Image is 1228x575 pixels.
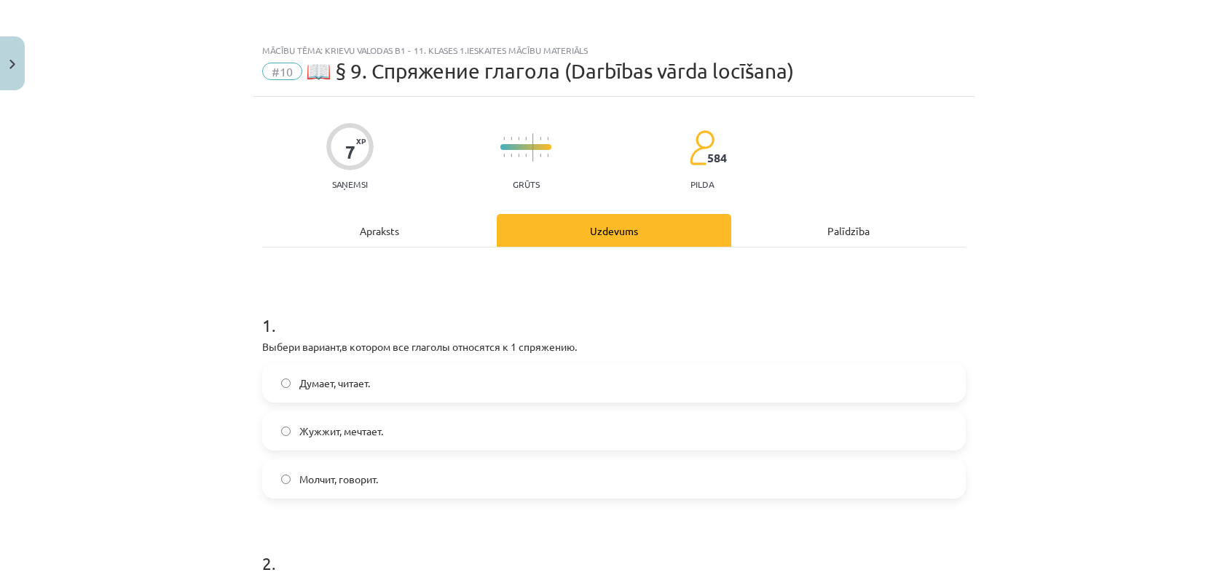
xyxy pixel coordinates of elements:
[513,179,540,189] p: Grūts
[690,179,714,189] p: pilda
[299,472,378,487] span: Молчит, говорит.
[511,154,512,157] img: icon-short-line-57e1e144782c952c97e751825c79c345078a6d821885a25fce030b3d8c18986b.svg
[707,151,727,164] span: 584
[345,142,355,162] div: 7
[497,214,731,247] div: Uzdevums
[281,475,291,484] input: Молчит, говорит.
[540,137,541,140] img: icon-short-line-57e1e144782c952c97e751825c79c345078a6d821885a25fce030b3d8c18986b.svg
[689,130,715,166] img: students-c634bb4e5e11cddfef0936a35e636f08e4e9abd3cc4e673bd6f9a4125e45ecb1.svg
[262,528,966,573] h1: 2 .
[262,290,966,335] h1: 1 .
[299,424,383,439] span: Жужжит, мечтает.
[299,376,370,391] span: Думает, читает.
[326,179,374,189] p: Saņemsi
[547,154,548,157] img: icon-short-line-57e1e144782c952c97e751825c79c345078a6d821885a25fce030b3d8c18986b.svg
[503,154,505,157] img: icon-short-line-57e1e144782c952c97e751825c79c345078a6d821885a25fce030b3d8c18986b.svg
[540,154,541,157] img: icon-short-line-57e1e144782c952c97e751825c79c345078a6d821885a25fce030b3d8c18986b.svg
[503,137,505,140] img: icon-short-line-57e1e144782c952c97e751825c79c345078a6d821885a25fce030b3d8c18986b.svg
[518,154,519,157] img: icon-short-line-57e1e144782c952c97e751825c79c345078a6d821885a25fce030b3d8c18986b.svg
[547,137,548,140] img: icon-short-line-57e1e144782c952c97e751825c79c345078a6d821885a25fce030b3d8c18986b.svg
[281,378,291,388] input: Думает, читает.
[532,133,534,162] img: icon-long-line-d9ea69661e0d244f92f715978eff75569469978d946b2353a9bb055b3ed8787d.svg
[9,60,15,69] img: icon-close-lesson-0947bae3869378f0d4975bcd49f059093ad1ed9edebbc8119c70593378902aed.svg
[262,63,302,80] span: #10
[281,427,291,436] input: Жужжит, мечтает.
[525,137,527,140] img: icon-short-line-57e1e144782c952c97e751825c79c345078a6d821885a25fce030b3d8c18986b.svg
[731,214,966,247] div: Palīdzība
[356,137,366,145] span: XP
[262,339,966,354] p: Выбери вариант,в котором все глаголы относятся к 1 спряжению.
[262,45,966,55] div: Mācību tēma: Krievu valodas b1 - 11. klases 1.ieskaites mācību materiāls
[511,137,512,140] img: icon-short-line-57e1e144782c952c97e751825c79c345078a6d821885a25fce030b3d8c18986b.svg
[525,154,527,157] img: icon-short-line-57e1e144782c952c97e751825c79c345078a6d821885a25fce030b3d8c18986b.svg
[306,59,794,83] span: 📖 § 9. Спряжение глагола (Darbības vārda locīšana)
[262,214,497,247] div: Apraksts
[518,137,519,140] img: icon-short-line-57e1e144782c952c97e751825c79c345078a6d821885a25fce030b3d8c18986b.svg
